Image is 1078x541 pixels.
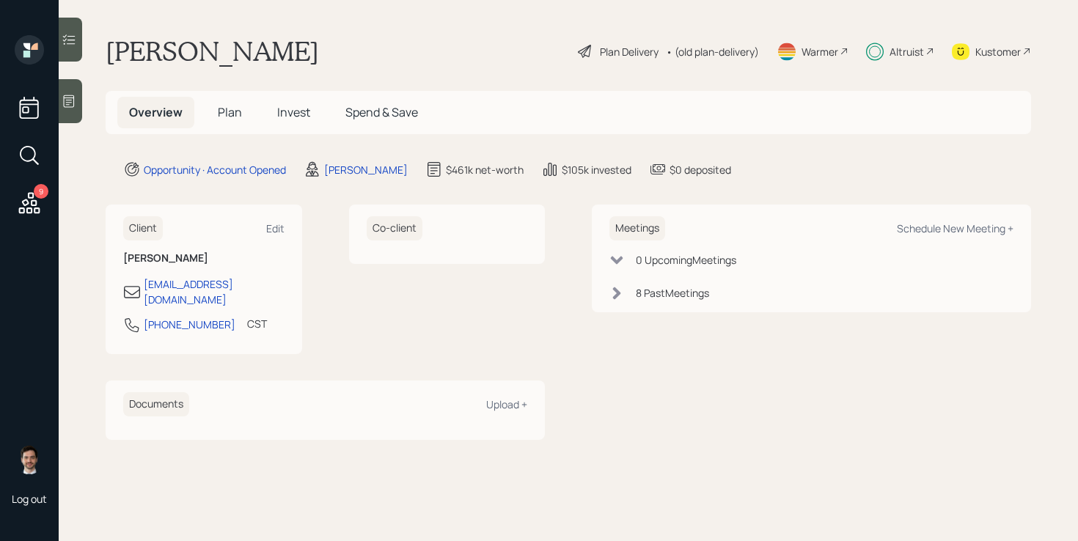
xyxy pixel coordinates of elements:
[446,162,524,177] div: $461k net-worth
[277,104,310,120] span: Invest
[636,285,709,301] div: 8 Past Meeting s
[129,104,183,120] span: Overview
[670,162,731,177] div: $0 deposited
[562,162,631,177] div: $105k invested
[975,44,1021,59] div: Kustomer
[367,216,422,240] h6: Co-client
[600,44,659,59] div: Plan Delivery
[34,184,48,199] div: 9
[218,104,242,120] span: Plan
[123,392,189,416] h6: Documents
[486,397,527,411] div: Upload +
[609,216,665,240] h6: Meetings
[345,104,418,120] span: Spend & Save
[144,317,235,332] div: [PHONE_NUMBER]
[144,276,285,307] div: [EMAIL_ADDRESS][DOMAIN_NAME]
[890,44,924,59] div: Altruist
[106,35,319,67] h1: [PERSON_NAME]
[897,221,1013,235] div: Schedule New Meeting +
[144,162,286,177] div: Opportunity · Account Opened
[266,221,285,235] div: Edit
[123,252,285,265] h6: [PERSON_NAME]
[666,44,759,59] div: • (old plan-delivery)
[15,445,44,474] img: jonah-coleman-headshot.png
[636,252,736,268] div: 0 Upcoming Meeting s
[247,316,267,331] div: CST
[12,492,47,506] div: Log out
[802,44,838,59] div: Warmer
[324,162,408,177] div: [PERSON_NAME]
[123,216,163,240] h6: Client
